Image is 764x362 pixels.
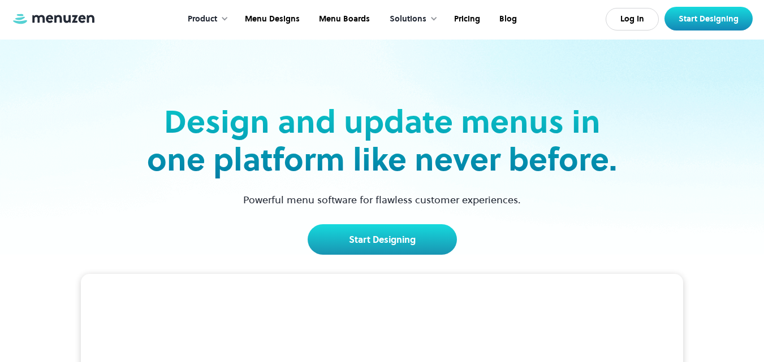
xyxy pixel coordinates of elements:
[308,2,378,37] a: Menu Boards
[234,2,308,37] a: Menu Designs
[176,2,234,37] div: Product
[489,2,525,37] a: Blog
[378,2,443,37] div: Solutions
[443,2,489,37] a: Pricing
[606,8,659,30] a: Log In
[188,13,217,25] div: Product
[144,103,621,178] h2: Design and update menus in one platform like never before.
[229,192,535,207] p: Powerful menu software for flawless customer experiences.
[308,224,457,255] a: Start Designing
[390,13,426,25] div: Solutions
[664,7,753,30] a: Start Designing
